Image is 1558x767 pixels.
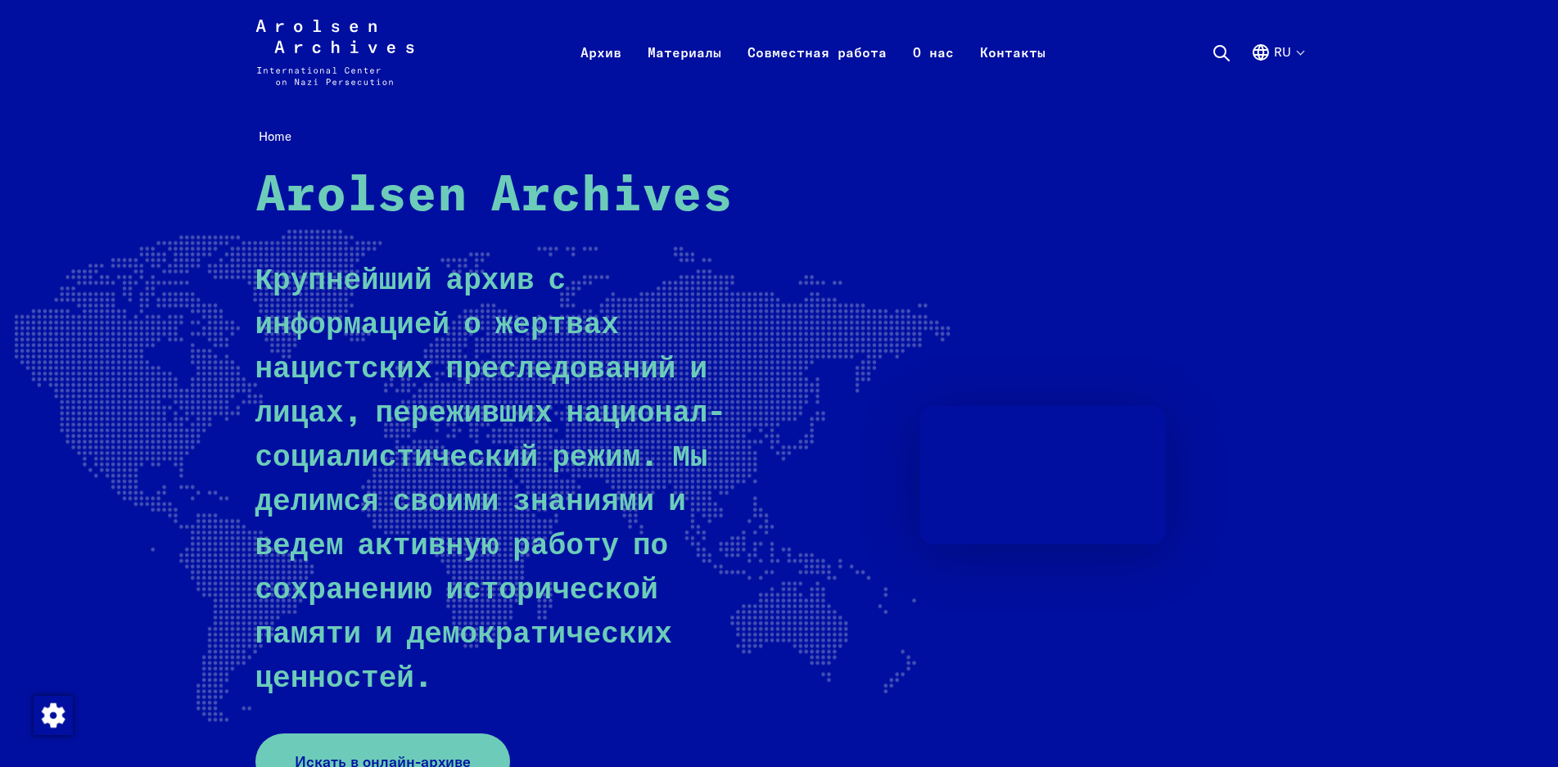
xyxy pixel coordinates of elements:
nav: Основной [567,20,1059,85]
a: Совместная работа [734,39,900,105]
a: О нас [900,39,967,105]
p: Крупнейший архив с информацией о жертвах нацистских преследований и лицах, переживших национал-со... [255,259,751,701]
strong: Arolsen Archives [255,172,733,221]
img: Внести поправки в соглашение [34,696,73,735]
span: Home [259,129,291,144]
a: Архив [567,39,634,105]
a: Контакты [967,39,1059,105]
button: Русский, выбор языка [1251,43,1303,102]
a: Материалы [634,39,734,105]
nav: Breadcrumb [255,124,1303,150]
